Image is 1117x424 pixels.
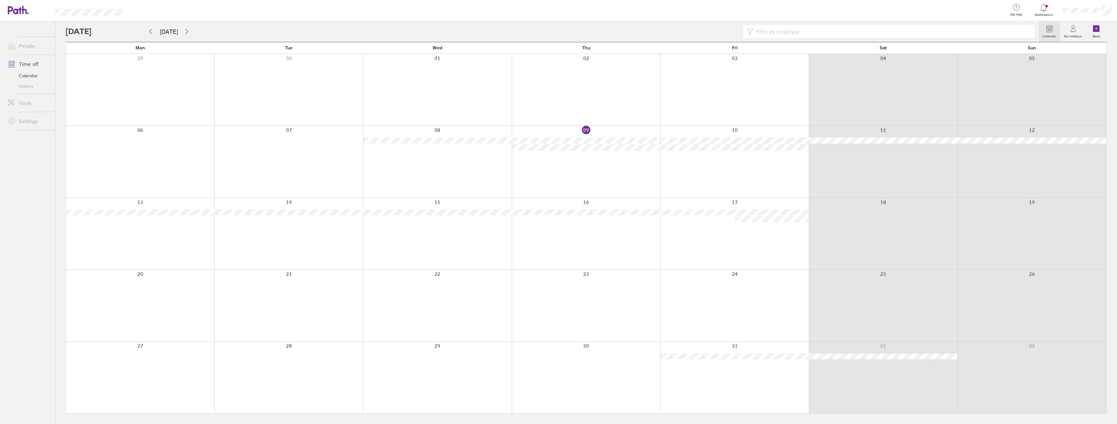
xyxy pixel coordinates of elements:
span: Mon [135,45,145,50]
a: Notifications [1033,3,1054,17]
span: Tue [285,45,293,50]
span: Thu [582,45,590,50]
a: Calendar [3,71,55,81]
span: Wed [433,45,442,50]
a: Book [1086,21,1107,42]
a: Settings [3,115,55,128]
span: Notifications [1033,13,1054,17]
a: People [3,39,55,52]
span: Sun [1028,45,1036,50]
span: Fri [732,45,738,50]
button: [DATE] [155,26,183,37]
span: Sat [880,45,887,50]
label: My holidays [1060,32,1086,38]
a: My holidays [1060,21,1086,42]
a: History [3,81,55,91]
input: Filter by employee [753,25,1031,38]
span: Get help [1006,13,1027,17]
label: Calendar [1039,32,1060,38]
a: Time off [3,58,55,71]
a: Tools [3,96,55,109]
label: Book [1089,32,1104,38]
a: Calendar [1039,21,1060,42]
